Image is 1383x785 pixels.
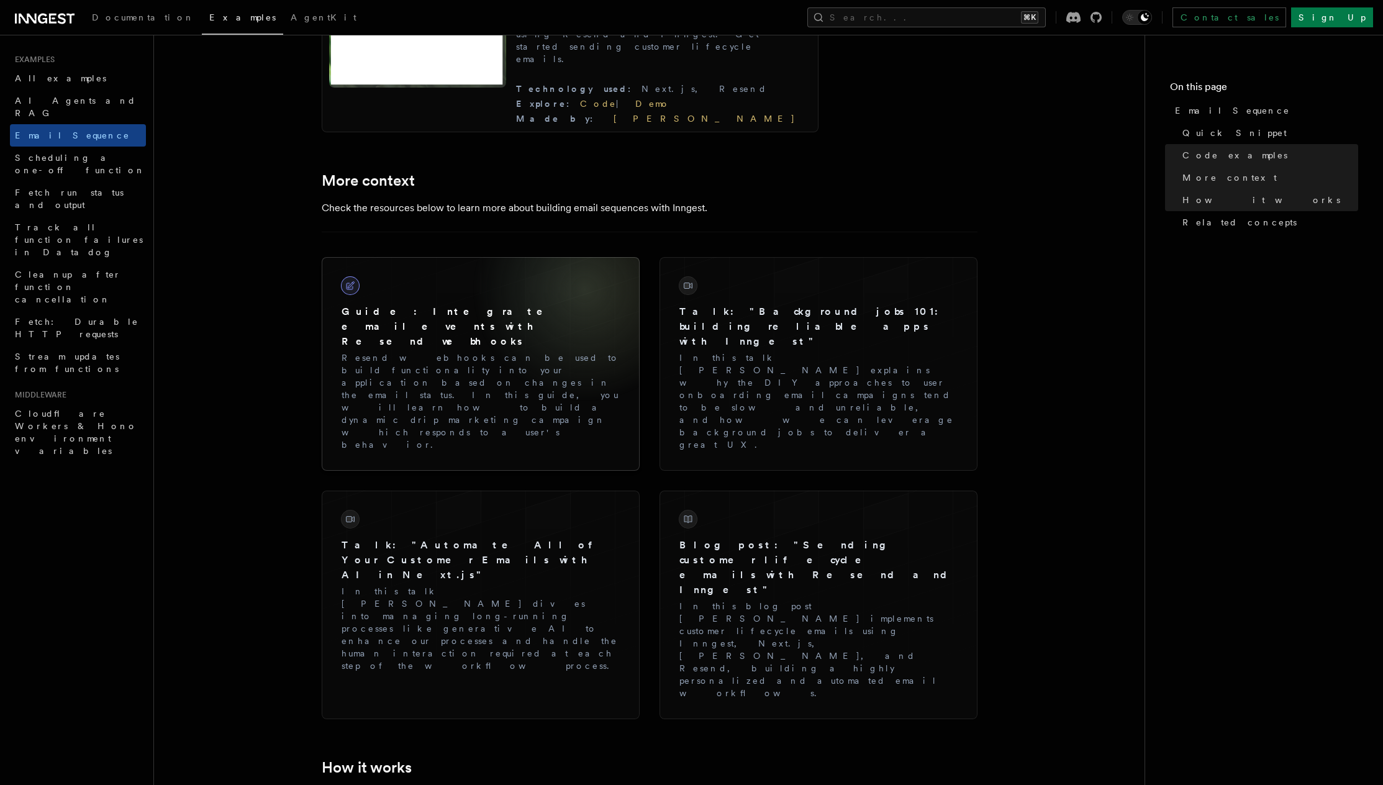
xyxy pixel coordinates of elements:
span: Documentation [92,12,194,22]
a: Fetch run status and output [10,181,146,216]
a: All examples [10,67,146,89]
span: Code examples [1182,149,1287,161]
a: Email Sequence [1170,99,1358,122]
a: Code examples [1177,144,1358,166]
span: Stream updates from functions [15,352,119,374]
p: In this blog post [PERSON_NAME] implements customer lifecycle emails using Inngest, Next.js, [PER... [679,600,958,699]
span: More context [1182,171,1277,184]
span: Scheduling a one-off function [15,153,145,175]
p: Check the resources below to learn more about building email sequences with Inngest. [322,199,818,217]
a: Quick Snippet [1177,122,1358,144]
a: AI Agents and RAG [10,89,146,124]
a: More context [1177,166,1358,189]
span: Middleware [10,390,66,400]
a: Examples [202,4,283,35]
a: Cloudflare Workers & Hono environment variables [10,402,146,462]
p: Resend webhooks can be used to build functionality into your application based on changes in the ... [342,352,620,451]
a: Talk: "Automate All of Your Customer Emails with AI in Next.js"In this talk [PERSON_NAME] dives i... [332,501,630,682]
a: Code [580,99,616,109]
a: Documentation [84,4,202,34]
span: Fetch: Durable HTTP requests [15,317,138,339]
h3: Talk: "Automate All of Your Customer Emails with AI in Next.js" [342,538,620,583]
span: Made by : [516,114,604,124]
span: Email Sequence [1175,104,1290,117]
div: Next.js, Resend [516,83,811,95]
a: Contact sales [1172,7,1286,27]
a: Scheduling a one-off function [10,147,146,181]
span: Examples [10,55,55,65]
a: Talk: "Background jobs 101: building reliable apps with Inngest"In this talk [PERSON_NAME] explai... [669,267,968,461]
span: Examples [209,12,276,22]
span: Technology used : [516,84,642,94]
a: Blog post: "Sending customer lifecycle emails with Resend and Inngest"In this blog post [PERSON_N... [669,501,968,709]
a: Related concepts [1177,211,1358,234]
a: Fetch: Durable HTTP requests [10,311,146,345]
p: Transactional emails in Next.js using Resend and Inngest. Get started sending customer lifecycle ... [516,16,811,65]
span: All examples [15,73,106,83]
a: [PERSON_NAME] [604,114,796,124]
a: Email Sequence [10,124,146,147]
span: Track all function failures in Datadog [15,222,143,257]
span: Email Sequence [15,130,130,140]
span: Explore : [516,99,580,109]
button: Search...⌘K [807,7,1046,27]
h3: Blog post: "Sending customer lifecycle emails with Resend and Inngest" [679,538,958,597]
span: Cloudflare Workers & Hono environment variables [15,409,137,456]
a: How it works [1177,189,1358,211]
button: Toggle dark mode [1122,10,1152,25]
h4: On this page [1170,79,1358,99]
a: Guide: Integrate email events with Resend webhooksResend webhooks can be used to build functional... [332,267,630,461]
a: Demo [635,99,670,109]
a: How it works [322,759,412,776]
span: AgentKit [291,12,356,22]
span: AI Agents and RAG [15,96,136,118]
p: In this talk [PERSON_NAME] explains why the DIY approaches to user onboarding email campaigns ten... [679,352,958,451]
div: | [516,98,811,110]
a: More context [322,172,415,189]
kbd: ⌘K [1021,11,1038,24]
span: Fetch run status and output [15,188,124,210]
p: In this talk [PERSON_NAME] dives into managing long-running processes like generative AI to enhan... [342,585,620,672]
span: How it works [1182,194,1340,206]
span: Cleanup after function cancellation [15,270,121,304]
span: Quick Snippet [1182,127,1287,139]
h3: Talk: "Background jobs 101: building reliable apps with Inngest" [679,304,958,349]
a: Cleanup after function cancellation [10,263,146,311]
a: AgentKit [283,4,364,34]
a: Track all function failures in Datadog [10,216,146,263]
h3: Guide: Integrate email events with Resend webhooks [342,304,620,349]
span: Related concepts [1182,216,1297,229]
a: Sign Up [1291,7,1373,27]
a: Stream updates from functions [10,345,146,380]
